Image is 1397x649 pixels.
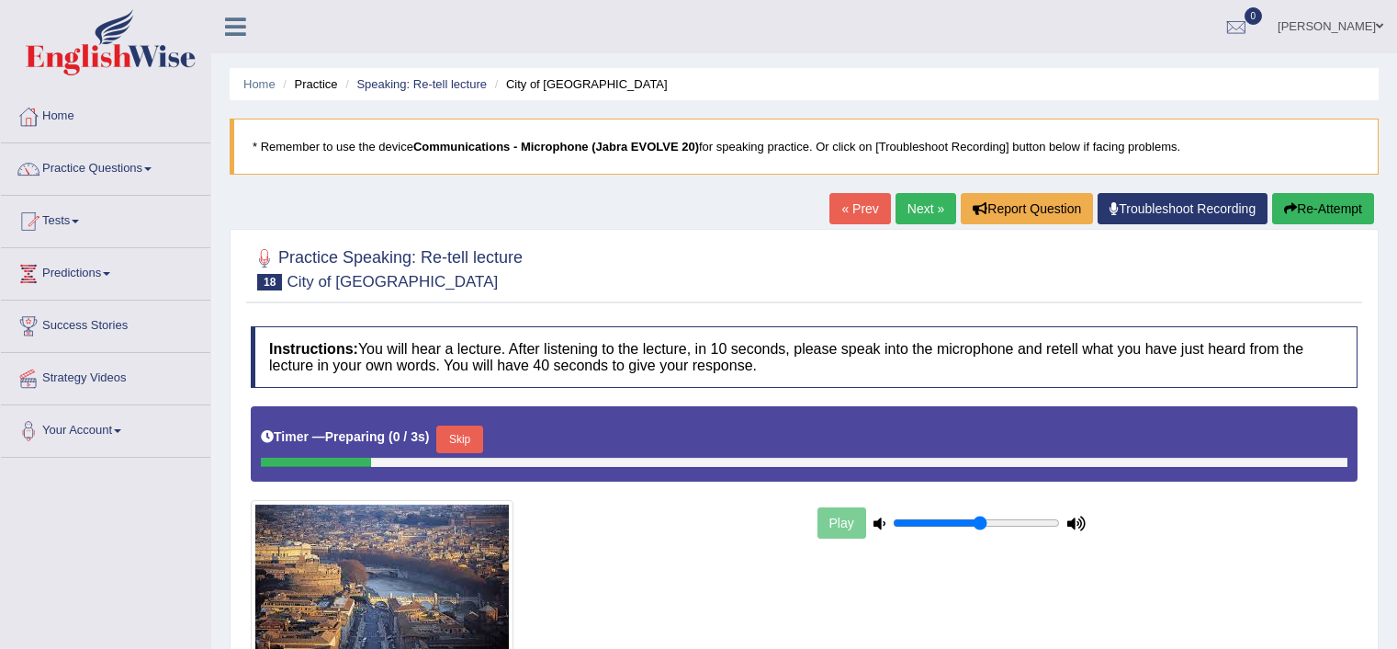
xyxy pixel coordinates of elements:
[325,429,385,444] b: Preparing
[425,429,430,444] b: )
[261,430,429,444] h5: Timer —
[287,273,498,290] small: City of [GEOGRAPHIC_DATA]
[961,193,1093,224] button: Report Question
[230,119,1379,175] blockquote: * Remember to use the device for speaking practice. Or click on [Troubleshoot Recording] button b...
[1,301,210,347] a: Success Stories
[413,140,699,154] b: Communications - Microphone (Jabra EVOLVE 20)
[1,353,210,399] a: Strategy Videos
[1,196,210,242] a: Tests
[393,429,425,444] b: 0 / 3s
[269,341,358,357] b: Instructions:
[1,91,210,137] a: Home
[1,405,210,451] a: Your Account
[1098,193,1267,224] a: Troubleshoot Recording
[1,143,210,189] a: Practice Questions
[251,245,523,290] h2: Practice Speaking: Re-tell lecture
[1272,193,1374,224] button: Re-Attempt
[436,426,482,453] button: Skip
[1245,7,1263,25] span: 0
[490,75,668,93] li: City of [GEOGRAPHIC_DATA]
[356,77,487,91] a: Speaking: Re-tell lecture
[251,326,1358,388] h4: You will hear a lecture. After listening to the lecture, in 10 seconds, please speak into the mic...
[896,193,956,224] a: Next »
[278,75,337,93] li: Practice
[829,193,890,224] a: « Prev
[243,77,276,91] a: Home
[1,248,210,294] a: Predictions
[257,274,282,290] span: 18
[389,429,393,444] b: (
